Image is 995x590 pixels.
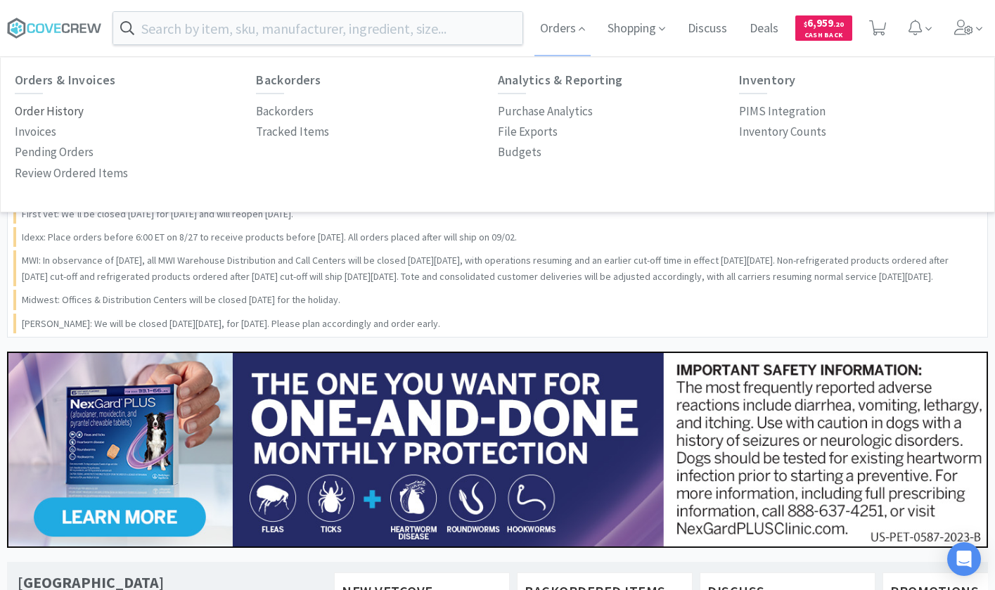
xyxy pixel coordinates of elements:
a: Deals [744,23,784,35]
a: Inventory Counts [739,122,826,142]
a: Discuss [682,23,733,35]
a: File Exports [498,122,558,142]
a: PIMS Integration [739,101,826,122]
a: Tracked Items [256,122,329,142]
p: Invoices [15,122,56,141]
a: $6,959.20Cash Back [795,9,852,47]
p: Budgets [498,143,541,162]
p: PIMS Integration [739,102,826,121]
h6: Inventory [739,73,980,87]
a: Backorders [256,101,314,122]
a: Order History [15,101,84,122]
p: Pending Orders [15,143,94,162]
p: Purchase Analytics [498,102,593,121]
a: Budgets [498,142,541,162]
h6: Orders & Invoices [15,73,256,87]
p: File Exports [498,122,558,141]
p: Idexx: Place orders before 6:00 ET on 8/27 to receive products before [DATE]. All orders placed a... [22,229,517,245]
a: Review Ordered Items [15,163,128,184]
div: Open Intercom Messenger [947,542,981,576]
span: $ [804,20,807,29]
a: Pending Orders [15,142,94,162]
p: Tracked Items [256,122,329,141]
img: 24562ba5414042f391a945fa418716b7_350.jpg [7,352,988,548]
p: [PERSON_NAME]: We will be closed [DATE][DATE], for [DATE]. Please plan accordingly and order early. [22,316,440,331]
span: 6,959 [804,16,844,30]
a: Invoices [15,122,56,142]
p: Backorders [256,102,314,121]
span: . 20 [833,20,844,29]
h6: Analytics & Reporting [498,73,739,87]
p: First Vet: We’ll be closed [DATE] for [DATE] and will reopen [DATE]. [22,206,293,222]
a: Purchase Analytics [498,101,593,122]
h6: Backorders [256,73,497,87]
p: Midwest: Offices & Distribution Centers will be closed [DATE] for the holiday. [22,292,340,307]
p: Order History [15,102,84,121]
p: Inventory Counts [739,122,826,141]
input: Search by item, sku, manufacturer, ingredient, size... [113,12,522,44]
p: MWI: In observance of [DATE], all MWI Warehouse Distribution and Call Centers will be closed [DAT... [22,252,976,284]
p: Review Ordered Items [15,164,128,183]
span: Cash Back [804,32,844,41]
